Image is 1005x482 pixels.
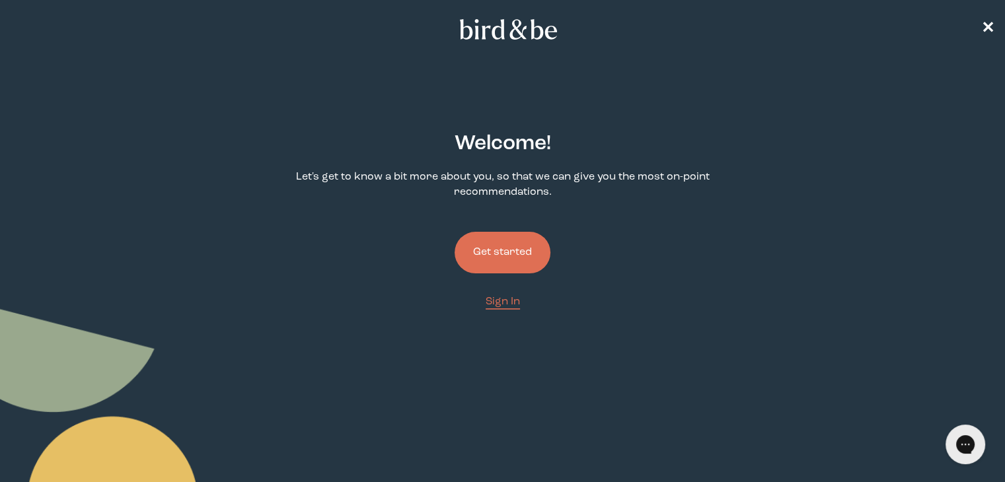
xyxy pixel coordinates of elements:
[486,296,520,307] span: Sign In
[262,170,743,200] p: Let's get to know a bit more about you, so that we can give you the most on-point recommendations.
[455,129,551,159] h2: Welcome !
[981,21,994,37] span: ✕
[486,294,520,310] a: Sign In
[981,18,994,41] a: ✕
[939,420,992,469] iframe: Gorgias live chat messenger
[455,211,550,294] a: Get started
[455,232,550,273] button: Get started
